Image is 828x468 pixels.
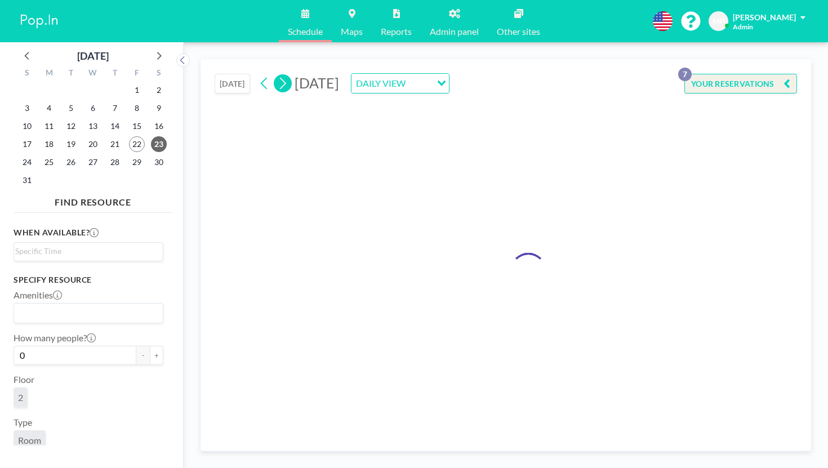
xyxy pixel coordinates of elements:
span: Wednesday, August 13, 2025 [85,118,101,134]
span: Other sites [497,27,540,36]
span: Wednesday, August 27, 2025 [85,154,101,170]
button: YOUR RESERVATIONS7 [684,74,797,93]
p: 7 [678,68,692,81]
div: [DATE] [77,48,109,64]
h3: Specify resource [14,275,163,285]
span: Reports [381,27,412,36]
span: Friday, August 29, 2025 [129,154,145,170]
label: Type [14,417,32,428]
div: S [148,66,170,81]
label: How many people? [14,332,96,344]
span: Tuesday, August 19, 2025 [63,136,79,152]
button: + [150,346,163,365]
span: Wednesday, August 6, 2025 [85,100,101,116]
span: MP [713,16,725,26]
span: 2 [18,392,23,403]
span: Saturday, August 16, 2025 [151,118,167,134]
span: Room [18,435,41,446]
span: Thursday, August 7, 2025 [107,100,123,116]
span: Saturday, August 9, 2025 [151,100,167,116]
span: Friday, August 15, 2025 [129,118,145,134]
div: T [60,66,82,81]
span: Admin panel [430,27,479,36]
span: Monday, August 25, 2025 [41,154,57,170]
span: Saturday, August 2, 2025 [151,82,167,98]
span: Sunday, August 10, 2025 [19,118,35,134]
span: Friday, August 1, 2025 [129,82,145,98]
input: Search for option [15,306,157,320]
span: Friday, August 8, 2025 [129,100,145,116]
span: Saturday, August 23, 2025 [151,136,167,152]
div: Search for option [351,74,449,93]
div: F [126,66,148,81]
div: T [104,66,126,81]
span: Schedule [288,27,323,36]
span: Monday, August 18, 2025 [41,136,57,152]
span: Monday, August 11, 2025 [41,118,57,134]
span: Tuesday, August 26, 2025 [63,154,79,170]
input: Search for option [409,76,430,91]
div: M [38,66,60,81]
span: Tuesday, August 5, 2025 [63,100,79,116]
h4: FIND RESOURCE [14,192,172,208]
input: Search for option [15,245,157,257]
label: Amenities [14,289,62,301]
span: Maps [341,27,363,36]
span: [DATE] [295,74,339,91]
label: Floor [14,374,34,385]
span: Friday, August 22, 2025 [129,136,145,152]
div: S [16,66,38,81]
span: Sunday, August 24, 2025 [19,154,35,170]
span: Sunday, August 3, 2025 [19,100,35,116]
button: [DATE] [215,74,250,93]
span: Sunday, August 17, 2025 [19,136,35,152]
span: Tuesday, August 12, 2025 [63,118,79,134]
div: Search for option [14,304,163,323]
span: Sunday, August 31, 2025 [19,172,35,188]
span: Thursday, August 28, 2025 [107,154,123,170]
div: W [82,66,104,81]
span: Wednesday, August 20, 2025 [85,136,101,152]
span: Thursday, August 14, 2025 [107,118,123,134]
div: Search for option [14,243,163,260]
span: Saturday, August 30, 2025 [151,154,167,170]
span: Monday, August 4, 2025 [41,100,57,116]
span: [PERSON_NAME] [733,12,796,22]
span: Thursday, August 21, 2025 [107,136,123,152]
span: DAILY VIEW [354,76,408,91]
button: - [136,346,150,365]
img: organization-logo [18,10,61,33]
span: Admin [733,23,753,31]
